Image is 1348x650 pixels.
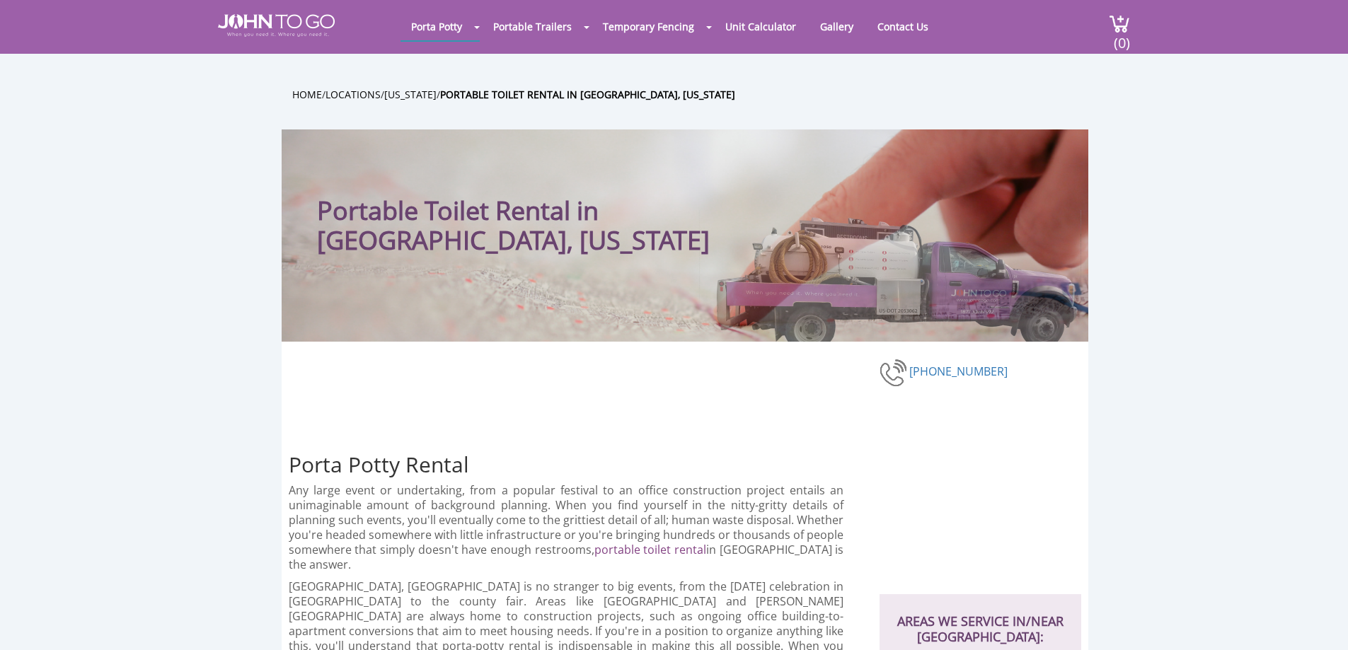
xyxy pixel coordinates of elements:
[218,14,335,37] img: JOHN to go
[289,450,469,479] span: Porta Potty Rental
[594,542,706,557] a: portable toilet rental
[867,13,939,40] a: Contact Us
[1113,22,1130,52] span: (0)
[384,88,437,101] a: [US_STATE]
[699,210,1081,342] img: Truck
[715,13,807,40] a: Unit Calculator
[317,158,773,255] h1: Portable Toilet Rental in [GEOGRAPHIC_DATA], [US_STATE]
[440,88,735,101] a: Portable Toilet Rental in [GEOGRAPHIC_DATA], [US_STATE]
[909,364,1008,379] a: [PHONE_NUMBER]
[292,86,1099,103] ul: / / /
[483,13,582,40] a: Portable Trailers
[401,13,473,40] a: Porta Potty
[289,483,844,572] p: Any large event or undertaking, from a popular festival to an office construction project entails...
[292,88,322,101] a: Home
[1109,14,1130,33] img: cart a
[810,13,864,40] a: Gallery
[880,357,909,388] img: phone-number
[894,594,1067,644] h2: AREAS WE SERVICE IN/NEAR [GEOGRAPHIC_DATA]:
[592,13,705,40] a: Temporary Fencing
[326,88,381,101] a: Locations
